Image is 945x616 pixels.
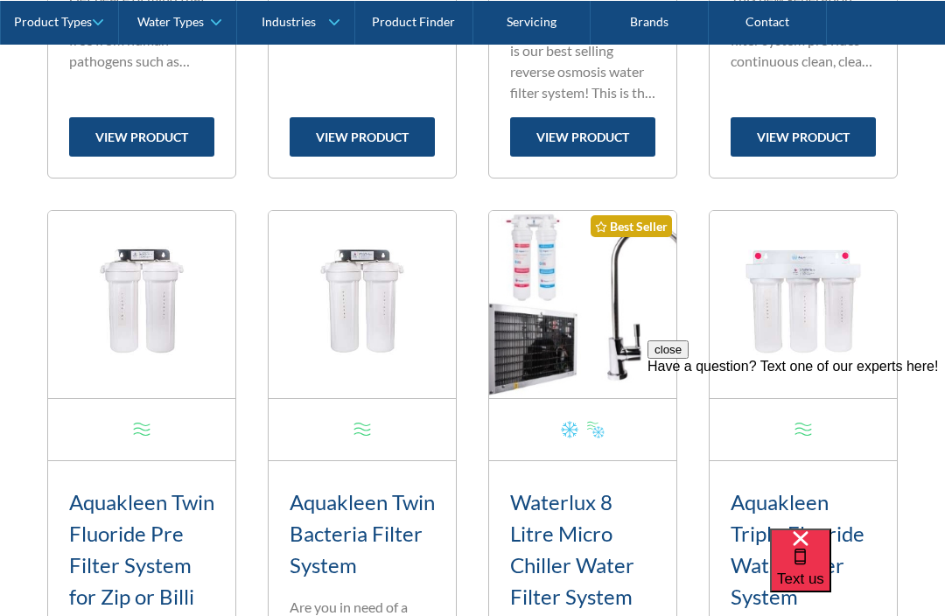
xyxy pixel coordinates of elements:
[269,211,456,398] img: Aquakleen Twin Bacteria Filter System
[137,14,204,29] div: Water Types
[14,14,92,29] div: Product Types
[290,117,435,157] a: view product
[69,117,214,157] a: view product
[48,211,235,398] img: Aquakleen Twin Fluoride Pre Filter System for Zip or Billi Systems
[510,19,655,103] p: There is no wonder this is our best selling reverse osmosis water filter system! This is the top ...
[489,211,676,398] img: Waterlux 8 Litre Micro Chiller Water Filter System
[510,486,655,612] h3: Waterlux 8 Litre Micro Chiller Water Filter System
[591,215,672,237] div: Best Seller
[770,528,945,616] iframe: podium webchat widget bubble
[647,340,945,550] iframe: podium webchat widget prompt
[710,211,897,398] img: Aquakleen Triple Fluoride Water Filter System
[510,117,655,157] a: view product
[290,486,435,581] h3: Aquakleen Twin Bacteria Filter System
[731,117,876,157] a: view product
[262,14,316,29] div: Industries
